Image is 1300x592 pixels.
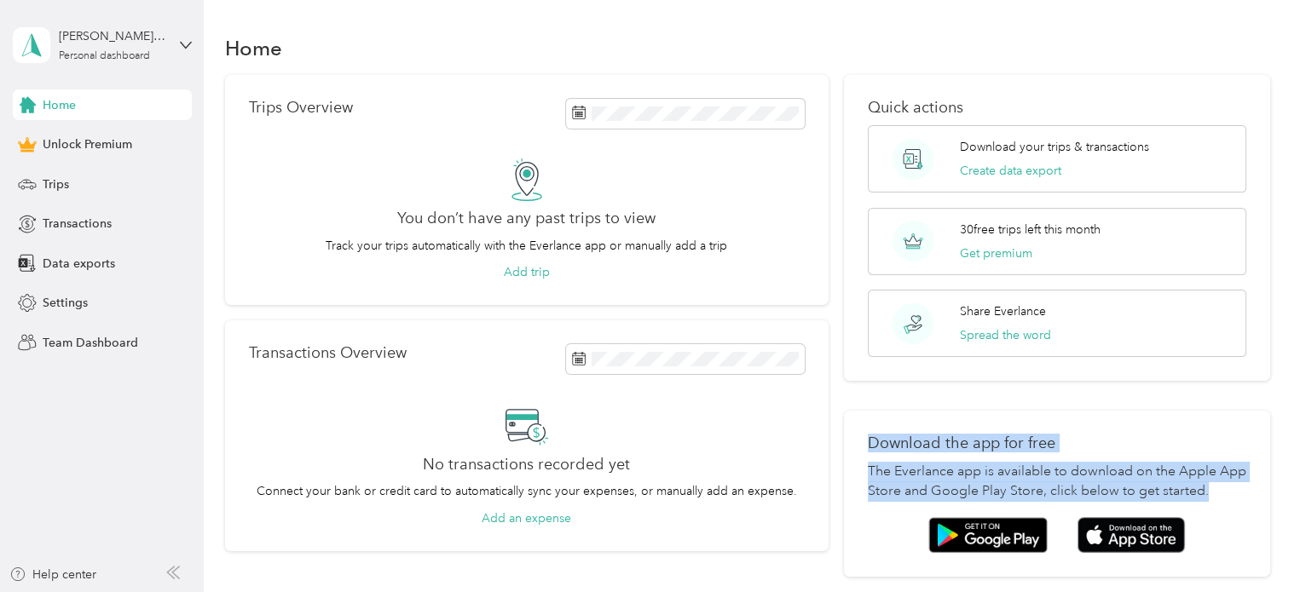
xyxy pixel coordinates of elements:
[43,215,112,233] span: Transactions
[1078,517,1185,554] img: App store
[960,138,1149,156] p: Download your trips & transactions
[960,326,1051,344] button: Spread the word
[960,302,1046,320] p: Share Everlance
[397,210,656,227] h2: You don’t have any past trips to view
[482,509,571,527] button: Add an expense
[960,244,1032,262] button: Get premium
[249,344,407,362] p: Transactions Overview
[43,135,132,153] span: Unlock Premium
[326,237,727,255] p: Track your trips automatically with the Everlance app or manually add a trip
[43,294,88,312] span: Settings
[59,51,150,61] div: Personal dashboard
[960,221,1101,239] p: 30 free trips left this month
[43,96,76,114] span: Home
[423,456,630,474] h2: No transactions recorded yet
[9,566,96,583] button: Help center
[43,175,69,193] span: Trips
[868,99,1247,117] p: Quick actions
[257,482,797,500] p: Connect your bank or credit card to automatically sync your expenses, or manually add an expense.
[43,334,138,352] span: Team Dashboard
[504,263,550,281] button: Add trip
[1205,497,1300,592] iframe: Everlance-gr Chat Button Frame
[960,162,1061,180] button: Create data export
[225,39,282,57] h1: Home
[43,255,115,273] span: Data exports
[868,462,1247,503] p: The Everlance app is available to download on the Apple App Store and Google Play Store, click be...
[249,99,353,117] p: Trips Overview
[928,517,1048,553] img: Google play
[868,434,1247,452] p: Download the app for free
[59,27,165,45] div: [PERSON_NAME][EMAIL_ADDRESS][PERSON_NAME][DOMAIN_NAME]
